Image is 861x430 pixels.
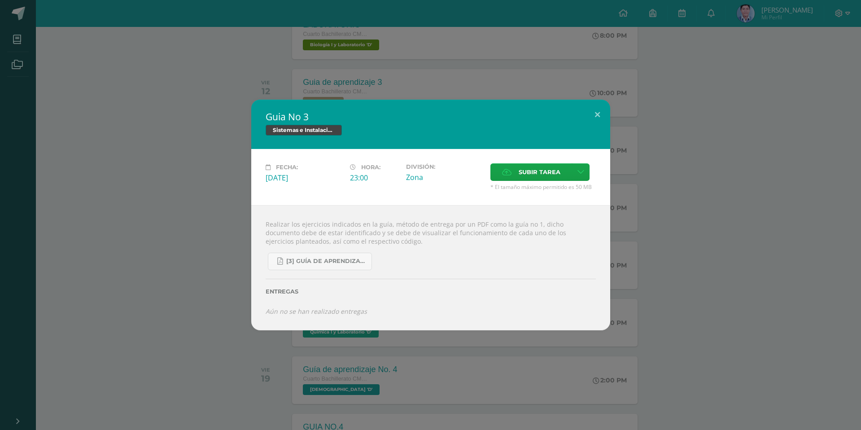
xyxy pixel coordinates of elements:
[361,164,380,171] span: Hora:
[406,172,483,182] div: Zona
[519,164,560,180] span: Subir tarea
[490,183,596,191] span: * El tamaño máximo permitido es 50 MB
[268,253,372,270] a: [3] Guía de Aprendizaje - Sistemas e Instalación de Software.pdf
[406,163,483,170] label: División:
[286,258,367,265] span: [3] Guía de Aprendizaje - Sistemas e Instalación de Software.pdf
[585,100,610,130] button: Close (Esc)
[266,173,343,183] div: [DATE]
[276,164,298,171] span: Fecha:
[350,173,399,183] div: 23:00
[266,125,342,136] span: Sistemas e Instalación de Software (Desarrollo de Software)
[266,307,367,316] i: Aún no se han realizado entregas
[266,110,596,123] h2: Guia No 3
[251,205,610,330] div: Realizar los ejercicios indicados en la guía, método de entrega por un PDF como la guía no 1, dic...
[266,288,596,295] label: Entregas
